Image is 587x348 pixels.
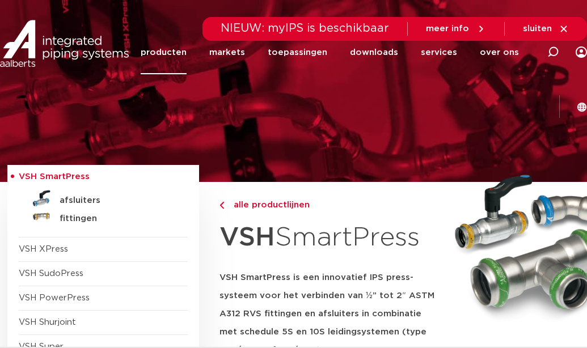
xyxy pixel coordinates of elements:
[19,245,68,253] a: VSH XPress
[523,24,552,33] span: sluiten
[227,201,310,209] span: alle productlijnen
[421,31,457,74] a: services
[268,31,327,74] a: toepassingen
[576,40,587,65] div: my IPS
[141,31,187,74] a: producten
[426,24,486,34] a: meer info
[19,318,76,326] a: VSH Shurjoint
[219,224,275,251] strong: VSH
[60,196,172,206] h5: afsluiters
[480,31,519,74] a: over ons
[19,172,90,181] span: VSH SmartPress
[219,216,441,260] h1: SmartPress
[426,24,469,33] span: meer info
[141,31,519,74] nav: Menu
[19,269,83,278] a: VSH SudoPress
[209,31,245,74] a: markets
[523,24,569,34] a: sluiten
[219,202,224,209] img: chevron-right.svg
[19,207,188,226] a: fittingen
[350,31,398,74] a: downloads
[60,214,172,224] h5: fittingen
[219,198,441,212] a: alle productlijnen
[19,189,188,207] a: afsluiters
[19,294,90,302] a: VSH PowerPress
[221,23,389,34] span: NIEUW: myIPS is beschikbaar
